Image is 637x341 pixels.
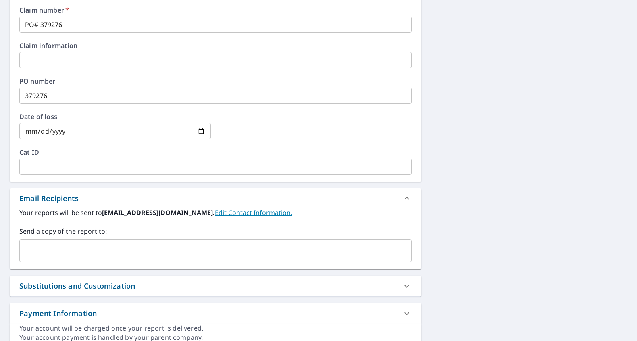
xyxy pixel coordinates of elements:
[19,324,412,333] div: Your account will be charged once your report is delivered.
[19,226,412,236] label: Send a copy of the report to:
[19,78,412,84] label: PO number
[10,303,421,324] div: Payment Information
[102,208,215,217] b: [EMAIL_ADDRESS][DOMAIN_NAME].
[215,208,292,217] a: EditContactInfo
[10,276,421,296] div: Substitutions and Customization
[19,42,412,49] label: Claim information
[19,208,412,218] label: Your reports will be sent to
[19,308,97,319] div: Payment Information
[10,188,421,208] div: Email Recipients
[19,280,135,291] div: Substitutions and Customization
[19,7,412,13] label: Claim number
[19,193,79,204] div: Email Recipients
[19,149,412,155] label: Cat ID
[19,113,211,120] label: Date of loss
